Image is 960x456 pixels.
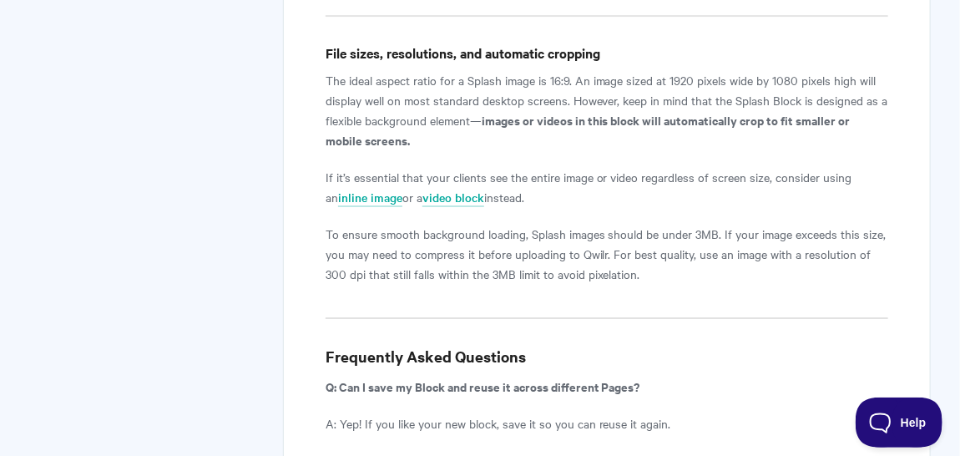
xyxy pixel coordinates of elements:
p: The ideal aspect ratio for a Splash image is 16:9. An image sized at 1920 pixels wide by 1080 pix... [326,70,888,150]
b: images or videos in this block will automatically crop to fit smaller or mobile screens. [326,111,851,149]
p: To ensure smooth background loading, Splash images should be under 3MB. If your image exceeds thi... [326,224,888,284]
h4: File sizes, resolutions, and automatic cropping [326,43,888,63]
iframe: Toggle Customer Support [856,398,943,448]
p: If it’s essential that your clients see the entire image or video regardless of screen size, cons... [326,167,888,207]
b: Q: Can I save my Block and reuse it across different Pages? [326,377,640,395]
h3: Frequently Asked Questions [326,345,888,368]
a: video block [422,189,484,207]
p: A: Yep! If you like your new block, save it so you can reuse it again. [326,413,888,433]
a: inline image [338,189,402,207]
